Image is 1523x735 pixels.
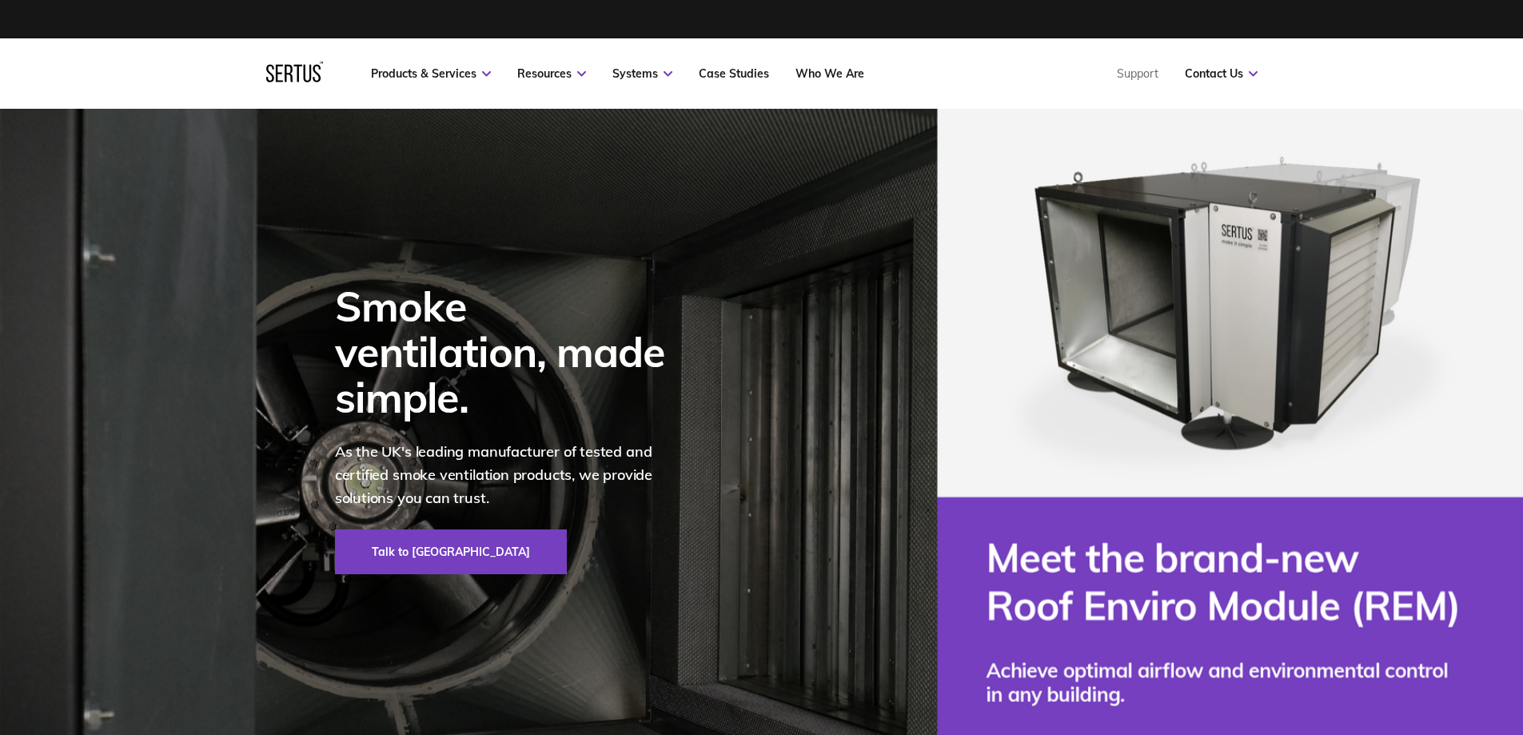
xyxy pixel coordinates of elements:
[335,441,687,509] p: As the UK's leading manufacturer of tested and certified smoke ventilation products, we provide s...
[335,283,687,421] div: Smoke ventilation, made simple.
[517,66,586,81] a: Resources
[1117,66,1158,81] a: Support
[335,529,567,574] a: Talk to [GEOGRAPHIC_DATA]
[1185,66,1258,81] a: Contact Us
[612,66,672,81] a: Systems
[699,66,769,81] a: Case Studies
[371,66,491,81] a: Products & Services
[795,66,864,81] a: Who We Are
